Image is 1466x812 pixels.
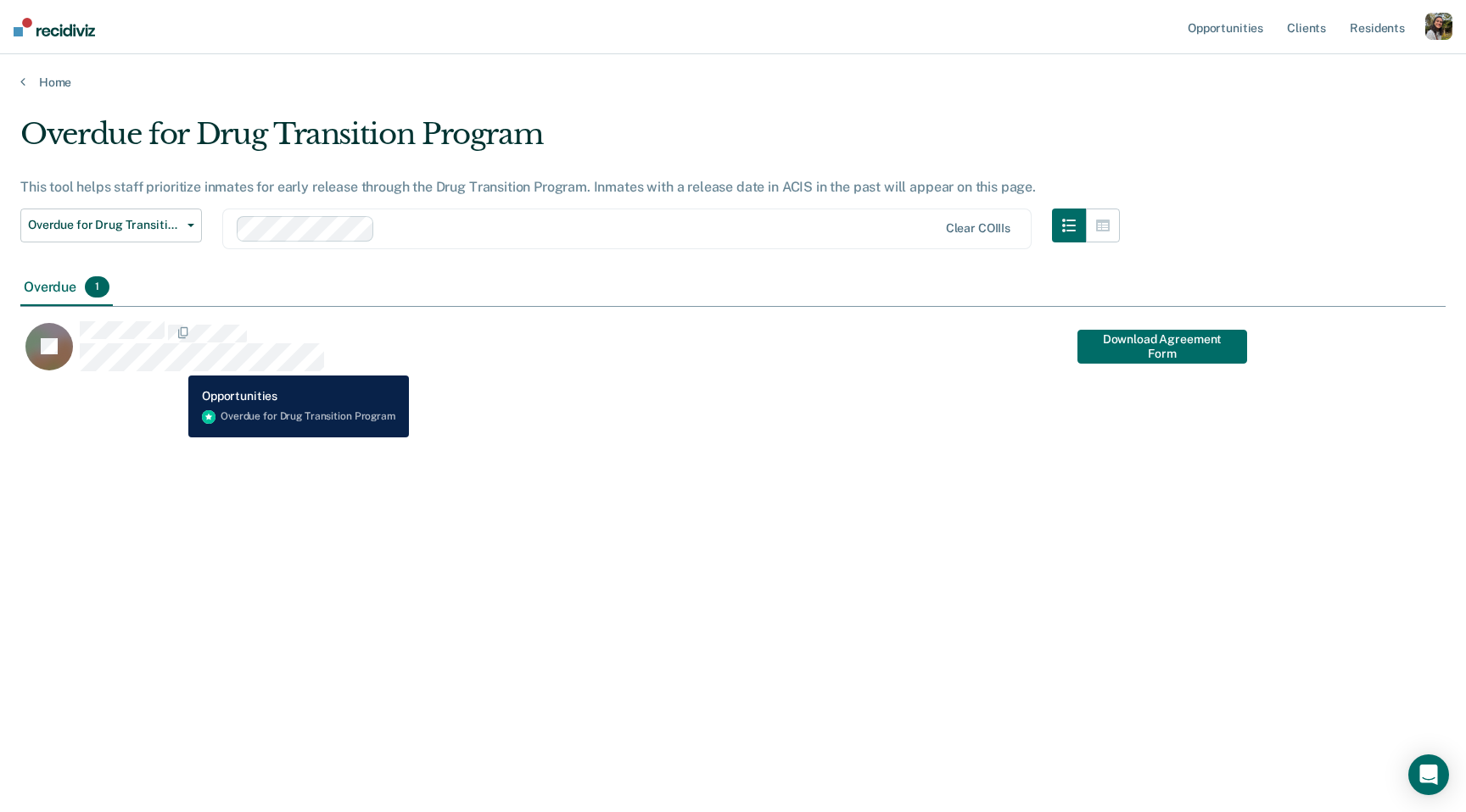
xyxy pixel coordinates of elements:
[20,117,1120,165] div: Overdue for Drug Transition Program
[28,218,181,232] span: Overdue for Drug Transition Program
[85,276,109,298] span: 1
[20,270,113,307] div: Overdue1
[20,75,1446,90] a: Home
[14,18,95,36] img: Recidiviz
[20,179,1120,195] div: This tool helps staff prioritize inmates for early release through the Drug Transition Program. I...
[1077,330,1247,364] button: Download Agreement Form
[20,209,202,242] button: Overdue for Drug Transition Program
[1408,754,1449,795] div: Open Intercom Messenger
[946,221,1010,236] div: Clear COIIIs
[1077,330,1247,364] a: Navigate to form link
[20,320,1267,388] div: CaseloadOpportunityCell-2248975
